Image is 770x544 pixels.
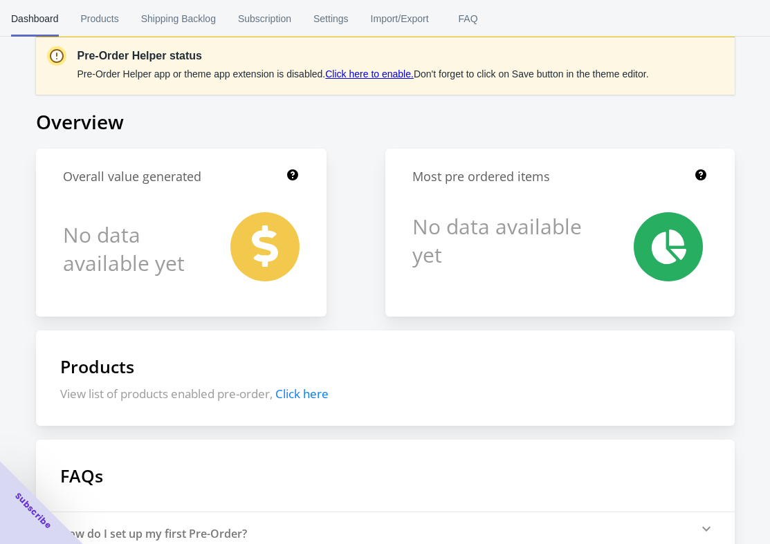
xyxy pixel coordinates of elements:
span: Subscription [238,1,291,37]
span: Subscribe [12,490,54,532]
div: How do I set up my first Pre-Order? [60,526,247,541]
span: Settings [313,1,349,37]
span: FAQ [451,1,486,37]
h1: No data available yet [412,212,585,269]
h1: No data available yet [63,212,201,285]
span: Shipping Backlog [141,1,216,37]
span: Pre-Order Helper app or theme app extension is disabled. [77,68,326,79]
p: View list of products enabled pre-order, [60,386,711,402]
a: Click here to enable. [325,68,414,79]
p: Pre-Order Helper status [77,48,649,64]
span: Don't forget to click on Save button in the theme editor. [414,68,649,79]
h1: Products [60,355,711,378]
span: Click here [275,386,329,402]
span: Import/Export [371,1,429,37]
h1: FAQs [36,440,735,512]
span: Dashboard [11,1,59,37]
h1: Most pre ordered items [412,168,550,185]
h1: Overall value generated [63,168,201,185]
h1: Overview [36,109,735,135]
span: Products [81,1,119,37]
